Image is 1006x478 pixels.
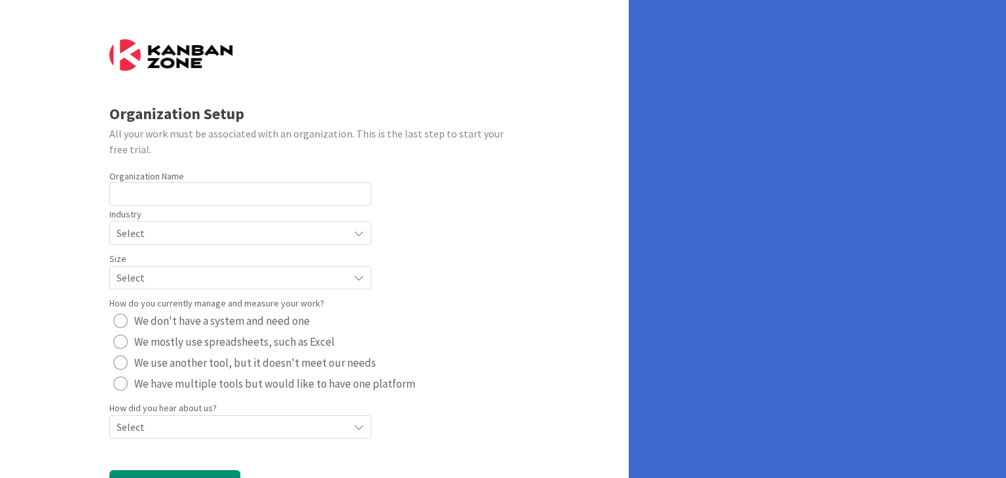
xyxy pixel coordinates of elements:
span: Select [117,224,342,242]
span: We don't have a system and need one [134,311,310,331]
span: We have multiple tools but would like to have one platform [134,374,415,394]
label: How did you hear about us? [109,401,217,415]
button: We have multiple tools but would like to have one platform [109,373,419,394]
label: Organization Name [109,170,184,182]
label: How do you currently manage and measure your work? [109,297,324,310]
span: We use another tool, but it doesn't meet our needs [134,353,376,373]
div: All your work must be associated with an organization. This is the last step to start your free t... [109,126,520,157]
span: We mostly use spreadsheets, such as Excel [134,332,335,352]
label: Size [109,252,126,266]
img: Kanban Zone [109,39,233,71]
div: Organization Setup [109,102,520,126]
button: We don't have a system and need one [109,310,314,331]
button: We mostly use spreadsheets, such as Excel [109,331,339,352]
span: Select [117,268,342,287]
span: Select [117,418,342,436]
button: We use another tool, but it doesn't meet our needs [109,352,380,373]
label: Industry [109,208,141,221]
